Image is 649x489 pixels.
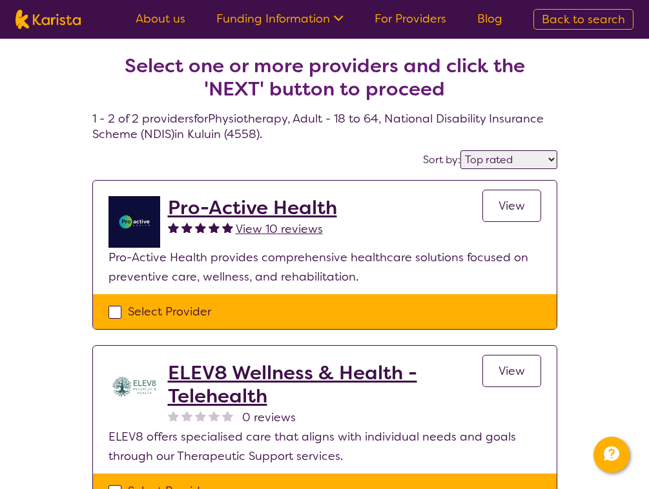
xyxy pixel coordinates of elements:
label: Sort by: [423,153,460,166]
a: Back to search [533,9,634,30]
a: For Providers [375,11,446,26]
p: ELEV8 offers specialised care that aligns with individual needs and goals through our Therapeutic... [108,427,541,466]
img: fullstar [209,222,220,233]
span: View 10 reviews [236,221,323,237]
img: nonereviewstar [209,410,220,421]
span: View [499,198,525,214]
a: View 10 reviews [236,219,323,239]
img: nonereviewstar [168,410,179,421]
img: Karista logo [15,10,81,29]
a: View [482,355,541,387]
span: View [499,363,525,379]
img: yihuczgmrom8nsaxakka.jpg [108,361,160,413]
a: About us [136,11,185,26]
a: Funding Information [216,11,344,26]
img: nonereviewstar [181,410,192,421]
a: Pro-Active Health [168,196,337,219]
button: Channel Menu [593,437,630,473]
a: ELEV8 Wellness & Health - Telehealth [168,361,482,408]
span: Back to search [542,12,625,27]
img: fullstar [168,222,179,233]
img: nonereviewstar [195,410,206,421]
h4: 1 - 2 of 2 providers for Physiotherapy , Adult - 18 to 64 , National Disability Insurance Scheme ... [92,23,557,142]
img: nonereviewstar [222,410,233,421]
a: Blog [477,11,502,26]
h2: Select one or more providers and click the 'NEXT' button to proceed [108,54,542,101]
img: jdgr5huzsaqxc1wfufya.png [108,196,160,248]
img: fullstar [181,222,192,233]
img: fullstar [222,222,233,233]
a: View [482,190,541,222]
img: fullstar [195,222,206,233]
p: Pro-Active Health provides comprehensive healthcare solutions focused on preventive care, wellnes... [108,248,541,286]
span: 0 reviews [242,408,296,427]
